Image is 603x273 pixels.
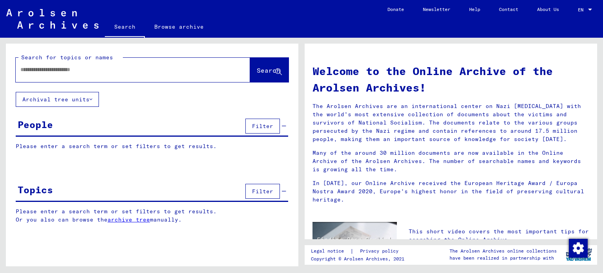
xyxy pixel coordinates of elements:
a: Search [105,17,145,38]
p: The Arolsen Archives online collections [450,247,557,255]
a: Browse archive [145,17,213,36]
img: Change consent [569,239,588,258]
p: Many of the around 30 million documents are now available in the Online Archive of the Arolsen Ar... [312,149,589,174]
mat-label: Search for topics or names [21,54,113,61]
span: EN [578,7,587,13]
button: Archival tree units [16,92,99,107]
a: Privacy policy [354,247,408,255]
img: yv_logo.png [564,245,594,264]
p: Copyright © Arolsen Archives, 2021 [311,255,408,262]
p: have been realized in partnership with [450,255,557,262]
img: Arolsen_neg.svg [6,9,99,29]
button: Filter [245,184,280,199]
a: archive tree [108,216,150,223]
p: Please enter a search term or set filters to get results. [16,142,288,150]
p: The Arolsen Archives are an international center on Nazi [MEDICAL_DATA] with the world’s most ext... [312,102,589,143]
div: Topics [18,183,53,197]
div: | [311,247,408,255]
span: Filter [252,188,273,195]
a: Legal notice [311,247,350,255]
p: In [DATE], our Online Archive received the European Heritage Award / Europa Nostra Award 2020, Eu... [312,179,589,204]
div: People [18,117,53,132]
img: video.jpg [312,222,397,268]
p: Please enter a search term or set filters to get results. Or you also can browse the manually. [16,207,289,224]
button: Filter [245,119,280,134]
span: Search [257,66,280,74]
span: Filter [252,123,273,130]
p: This short video covers the most important tips for searching the Online Archive. [409,227,589,244]
button: Search [250,58,289,82]
h1: Welcome to the Online Archive of the Arolsen Archives! [312,63,589,96]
